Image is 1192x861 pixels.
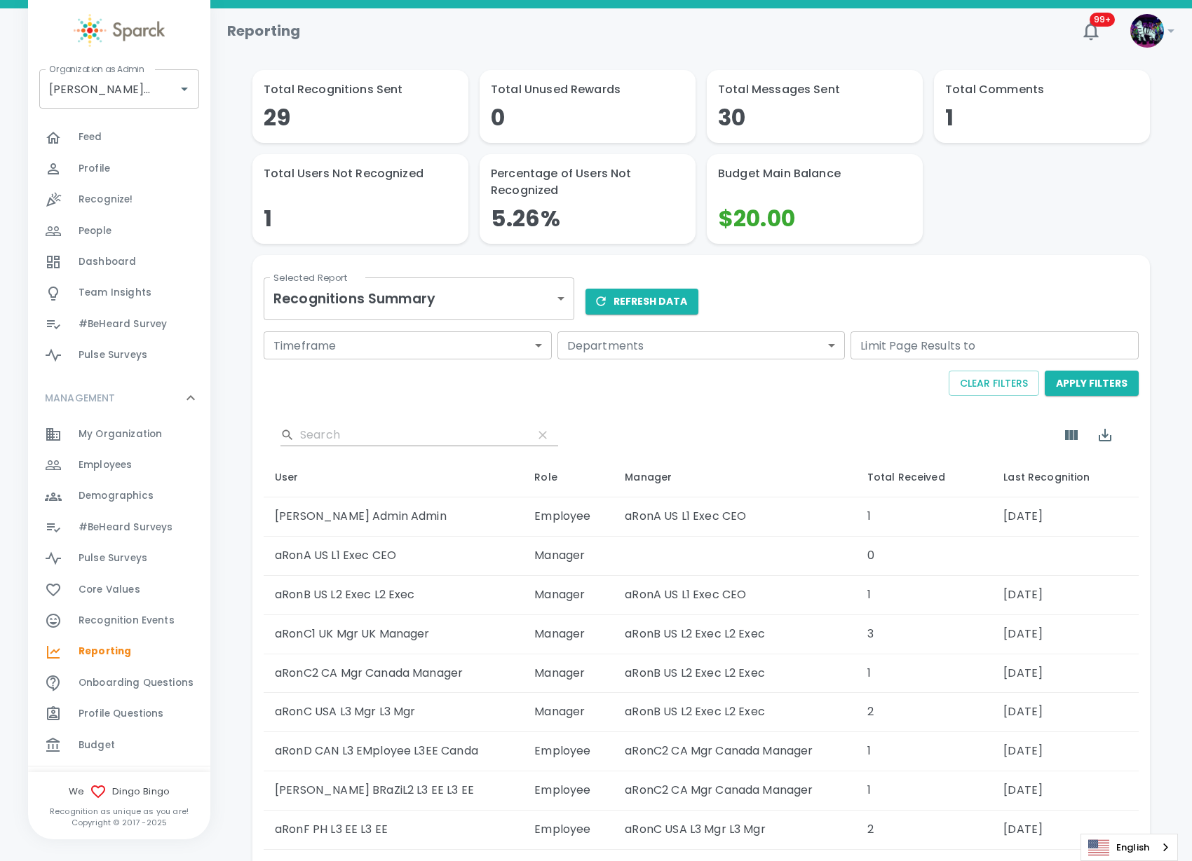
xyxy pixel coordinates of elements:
span: My Organization [79,427,162,441]
td: 1 [856,575,993,614]
td: aRonB US L2 Exec L2 Exec [614,614,855,654]
a: Dashboard [28,247,210,277]
p: Budget Main Balance [718,165,912,182]
td: [DATE] [992,614,1139,654]
a: Reporting [28,636,210,667]
p: Percentage of Users Not Recognized [491,165,684,199]
div: Budget [28,730,210,761]
div: Manager [625,469,844,485]
a: Pulse Surveys [28,340,210,371]
div: Recognitions Summary [264,277,574,320]
button: Refresh Data [585,289,698,315]
td: Employee [523,811,614,850]
td: 2 [856,811,993,850]
span: Employees [79,458,132,472]
a: Core Values [28,574,210,605]
td: Employee [523,771,614,811]
td: [DATE] [992,497,1139,537]
td: [PERSON_NAME] BRaZiL2 L3 EE L3 EE [264,771,523,811]
button: Clear Filters [949,371,1039,397]
a: Feed [28,122,210,153]
td: Employee [523,497,614,537]
td: 2 [856,693,993,732]
div: MANAGEMENT [28,419,210,766]
p: Total Users Not Recognized [264,165,457,182]
td: Manager [523,693,614,732]
div: MANAGEMENT [28,377,210,419]
span: $20.00 [718,202,795,234]
div: Last Recognition [1003,469,1127,485]
td: aRonC2 CA Mgr Canada Manager [264,654,523,693]
span: Dashboard [79,255,136,269]
span: Profile Questions [79,707,164,721]
a: Employees [28,450,210,481]
a: Sparck logo [28,14,210,47]
h4: 30 [718,104,912,132]
button: 99+ [1074,14,1108,48]
h4: 1 [264,205,457,233]
span: Budget [79,738,115,752]
a: My Organization [28,419,210,450]
a: Pulse Surveys [28,543,210,574]
td: Manager [523,575,614,614]
td: Employee [523,732,614,771]
td: [DATE] [992,654,1139,693]
button: Show Columns [1055,418,1088,452]
a: Profile [28,153,210,184]
a: Profile Questions [28,698,210,729]
label: Selected Report [273,271,348,284]
a: Recognize! [28,184,210,215]
td: [PERSON_NAME] Admin Admin [264,497,523,537]
p: MANAGEMENT [45,391,116,405]
a: English [1081,834,1177,860]
td: aRonC2 CA Mgr Canada Manager [614,771,855,811]
td: aRonB US L2 Exec L2 Exec [614,654,855,693]
td: aRonC2 CA Mgr Canada Manager [614,732,855,771]
div: Total Received [867,469,982,485]
td: aRonA US L1 Exec CEO [614,575,855,614]
td: Manager [523,614,614,654]
td: [DATE] [992,811,1139,850]
p: Total Recognitions Sent [264,81,457,98]
h1: Reporting [227,20,300,42]
td: [DATE] [992,693,1139,732]
a: #BeHeard Surveys [28,512,210,543]
img: Picture of Sparck [1130,14,1164,48]
span: Pulse Surveys [79,551,147,565]
span: People [79,224,111,238]
td: 1 [856,732,993,771]
td: aRonC USA L3 Mgr L3 Mgr [614,811,855,850]
h4: 1 [945,104,1139,132]
td: aRonF PH L3 EE L3 EE [264,811,523,850]
a: #BeHeard Survey [28,309,210,340]
div: GENERAL [28,122,210,376]
div: User [275,469,512,485]
td: aRonB US L2 Exec L2 Exec [264,575,523,614]
a: Demographics [28,481,210,511]
td: 0 [856,536,993,575]
label: Organization as Admin [49,63,144,75]
td: aRonC1 UK Mgr UK Manager [264,614,523,654]
p: Total Unused Rewards [491,81,684,98]
a: Team Insights [28,277,210,308]
span: #BeHeard Survey [79,317,167,331]
span: Core Values [79,583,140,597]
span: 99+ [1090,13,1115,27]
a: Recognition Events [28,605,210,636]
span: Profile [79,162,110,176]
a: People [28,216,210,247]
svg: Search [280,428,294,442]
